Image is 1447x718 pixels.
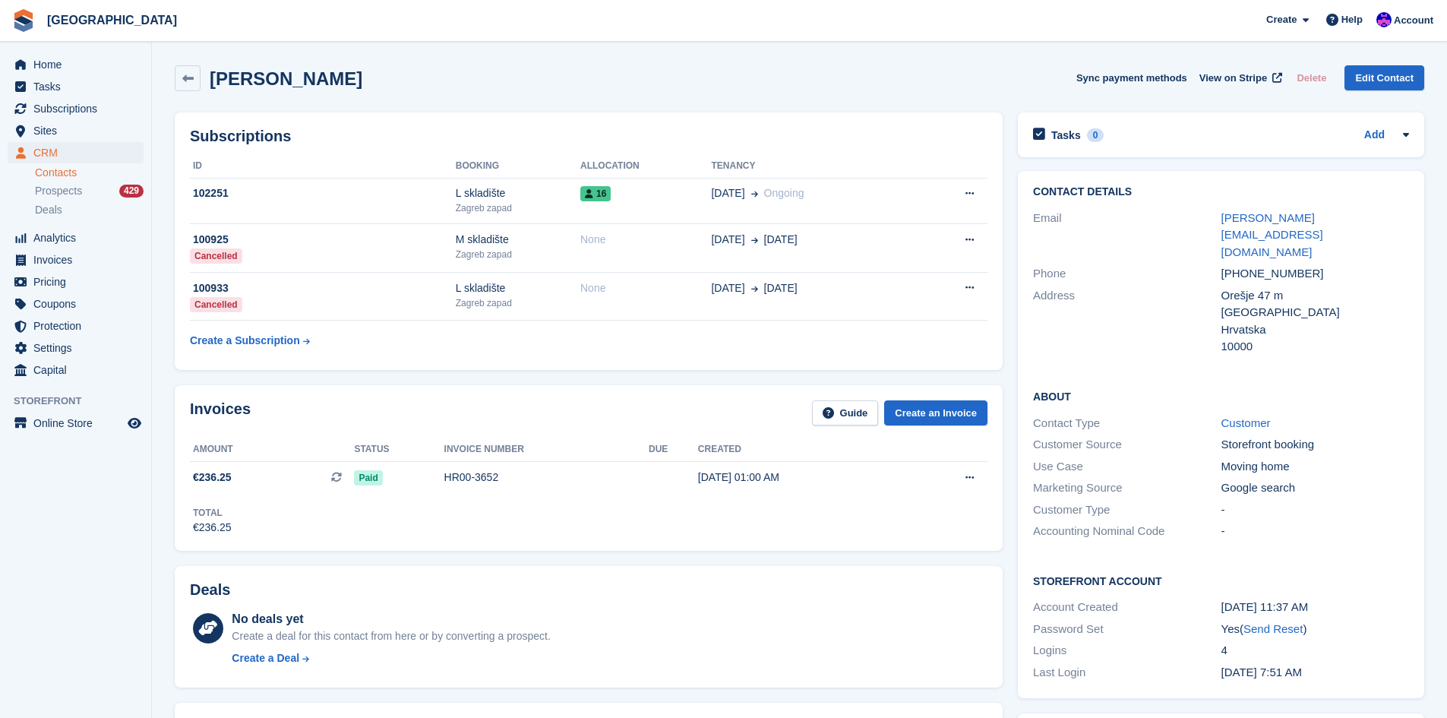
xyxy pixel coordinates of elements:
span: [DATE] [711,185,744,201]
div: Logins [1033,642,1221,659]
th: Booking [456,154,580,179]
a: Create a Subscription [190,327,310,355]
div: 102251 [190,185,456,201]
a: menu [8,249,144,270]
div: Phone [1033,265,1221,283]
a: menu [8,227,144,248]
th: Invoice number [444,438,649,462]
span: 16 [580,186,611,201]
span: Help [1341,12,1363,27]
span: Pricing [33,271,125,293]
div: - [1221,523,1409,540]
div: Moving home [1221,458,1409,476]
button: Delete [1291,65,1332,90]
div: Cancelled [190,248,242,264]
div: Last Login [1033,664,1221,682]
div: Account Created [1033,599,1221,616]
th: Created [698,438,906,462]
div: Zagreb zapad [456,201,580,215]
span: Invoices [33,249,125,270]
span: Settings [33,337,125,359]
div: Create a Subscription [190,333,300,349]
span: Prospects [35,184,82,198]
div: [DATE] 11:37 AM [1221,599,1409,616]
span: Analytics [33,227,125,248]
div: 429 [119,185,144,198]
div: HR00-3652 [444,470,649,486]
div: Zagreb zapad [456,296,580,310]
span: [DATE] [711,280,744,296]
span: Subscriptions [33,98,125,119]
a: menu [8,54,144,75]
div: Create a deal for this contact from here or by converting a prospect. [232,628,550,644]
h2: Storefront Account [1033,573,1409,588]
a: menu [8,120,144,141]
div: Password Set [1033,621,1221,638]
th: ID [190,154,456,179]
div: 4 [1221,642,1409,659]
span: Storefront [14,394,151,409]
div: €236.25 [193,520,232,536]
div: Address [1033,287,1221,356]
span: Protection [33,315,125,337]
span: CRM [33,142,125,163]
a: Deals [35,202,144,218]
div: 100933 [190,280,456,296]
div: Total [193,506,232,520]
div: [PHONE_NUMBER] [1221,265,1409,283]
a: menu [8,315,144,337]
h2: Invoices [190,400,251,425]
div: Email [1033,210,1221,261]
div: Google search [1221,479,1409,497]
span: Account [1394,13,1433,28]
th: Amount [190,438,354,462]
div: [DATE] 01:00 AM [698,470,906,486]
span: [DATE] [764,232,798,248]
span: View on Stripe [1199,71,1267,86]
div: L skladište [456,185,580,201]
div: Contact Type [1033,415,1221,432]
h2: About [1033,388,1409,403]
div: None [580,280,711,296]
img: Ivan Gačić [1376,12,1392,27]
div: Customer Source [1033,436,1221,454]
a: Guide [812,400,879,425]
span: Coupons [33,293,125,315]
div: Accounting Nominal Code [1033,523,1221,540]
div: L skladište [456,280,580,296]
div: Orešje 47 m [1221,287,1409,305]
a: [GEOGRAPHIC_DATA] [41,8,183,33]
a: Preview store [125,414,144,432]
a: menu [8,76,144,97]
h2: [PERSON_NAME] [210,68,362,89]
button: Sync payment methods [1076,65,1187,90]
div: 100925 [190,232,456,248]
th: Allocation [580,154,711,179]
th: Status [354,438,444,462]
th: Tenancy [711,154,917,179]
span: Deals [35,203,62,217]
div: Use Case [1033,458,1221,476]
div: [GEOGRAPHIC_DATA] [1221,304,1409,321]
h2: Deals [190,581,230,599]
div: - [1221,501,1409,519]
a: menu [8,98,144,119]
div: Create a Deal [232,650,299,666]
div: None [580,232,711,248]
span: Paid [354,470,382,486]
div: No deals yet [232,610,550,628]
a: menu [8,337,144,359]
a: menu [8,413,144,434]
div: Customer Type [1033,501,1221,519]
span: Ongoing [764,187,804,199]
div: M skladište [456,232,580,248]
div: Cancelled [190,297,242,312]
h2: Subscriptions [190,128,987,145]
span: [DATE] [711,232,744,248]
div: Hrvatska [1221,321,1409,339]
div: 0 [1087,128,1104,142]
th: Due [649,438,698,462]
span: Tasks [33,76,125,97]
a: View on Stripe [1193,65,1285,90]
span: ( ) [1240,622,1306,635]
